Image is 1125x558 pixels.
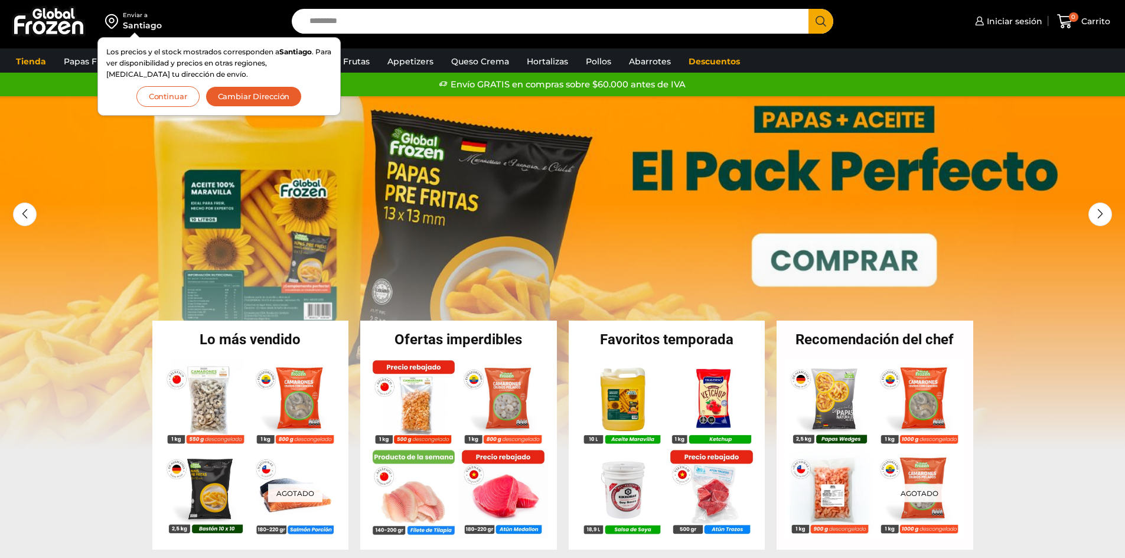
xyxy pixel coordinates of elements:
[106,46,332,80] p: Los precios y el stock mostrados corresponden a . Para ver disponibilidad y precios en otras regi...
[360,332,557,347] h2: Ofertas imperdibles
[123,19,162,31] div: Santiago
[1054,8,1113,35] a: 0 Carrito
[623,50,677,73] a: Abarrotes
[569,332,765,347] h2: Favoritos temporada
[521,50,574,73] a: Hortalizas
[808,9,833,34] button: Search button
[972,9,1042,33] a: Iniciar sesión
[58,50,121,73] a: Papas Fritas
[892,484,947,502] p: Agotado
[445,50,515,73] a: Queso Crema
[206,86,302,107] button: Cambiar Dirección
[10,50,52,73] a: Tienda
[105,11,123,31] img: address-field-icon.svg
[381,50,439,73] a: Appetizers
[279,47,312,56] strong: Santiago
[1078,15,1110,27] span: Carrito
[580,50,617,73] a: Pollos
[13,203,37,226] div: Previous slide
[1088,203,1112,226] div: Next slide
[136,86,200,107] button: Continuar
[268,484,322,502] p: Agotado
[984,15,1042,27] span: Iniciar sesión
[123,11,162,19] div: Enviar a
[1069,12,1078,22] span: 0
[152,332,349,347] h2: Lo más vendido
[683,50,746,73] a: Descuentos
[777,332,973,347] h2: Recomendación del chef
